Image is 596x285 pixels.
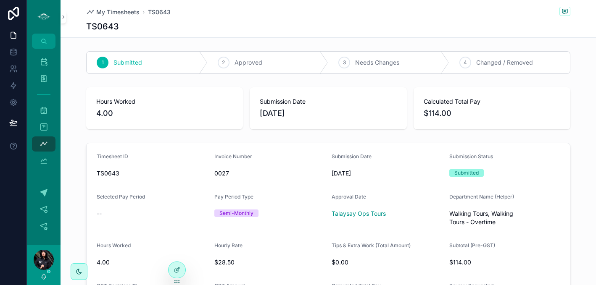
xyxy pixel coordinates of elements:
span: [DATE] [260,107,396,119]
span: Tips & Extra Work (Total Amount) [332,242,411,248]
span: -- [97,209,102,218]
span: Hours Worked [96,97,233,106]
span: Department Name (Helper) [449,193,514,200]
span: Invoice Number [214,153,252,159]
a: Talaysay Ops Tours [332,209,386,218]
span: Changed / Removed [476,58,533,67]
span: Submission Date [260,97,396,106]
span: $114.00 [449,258,560,267]
span: 4.00 [96,107,233,119]
span: Submitted [113,58,142,67]
span: Subtotal (Pre-GST) [449,242,495,248]
span: Selected Pay Period [97,193,145,200]
span: Submission Status [449,153,493,159]
span: Approved [235,58,262,67]
div: scrollable content [27,49,61,245]
span: Hours Worked [97,242,131,248]
span: Needs Changes [355,58,399,67]
span: [DATE] [332,169,443,178]
span: $114.00 [424,107,560,119]
span: $0.00 [332,258,443,267]
span: Timesheet ID [97,153,128,159]
span: 0027 [214,169,325,178]
span: 4.00 [97,258,208,267]
span: Calculated Total Pay [424,97,560,106]
span: Hourly Rate [214,242,243,248]
span: $28.50 [214,258,325,267]
span: Approval Date [332,193,366,200]
h1: TS0643 [86,21,119,32]
span: Walking Tours, Walking Tours - Overtime [449,209,560,226]
a: My Timesheets [86,8,140,16]
span: 3 [343,59,346,66]
div: Semi-Monthly [219,209,253,217]
span: 2 [222,59,225,66]
span: TS0643 [97,169,208,178]
span: 4 [464,59,467,66]
span: Pay Period Type [214,193,253,200]
span: My Timesheets [96,8,140,16]
span: 1 [102,59,104,66]
a: TS0643 [148,8,171,16]
img: App logo [37,10,50,24]
span: Submission Date [332,153,372,159]
div: Submitted [454,169,479,177]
